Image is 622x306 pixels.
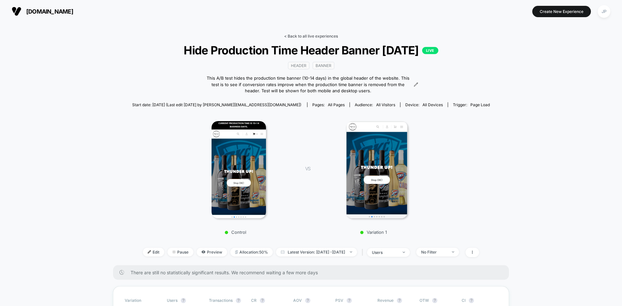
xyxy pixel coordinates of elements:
[312,102,345,107] div: Pages:
[335,298,343,303] span: PSV
[251,298,257,303] span: CR
[376,102,395,107] span: All Visitors
[230,248,273,256] span: Allocation: 50%
[532,6,591,17] button: Create New Experience
[420,298,455,303] span: OTW
[317,230,430,235] p: Variation 1
[167,298,178,303] span: users
[462,298,497,303] span: CI
[284,34,338,39] a: < Back to all live experiences
[596,5,612,18] button: JP
[305,166,310,171] span: VS
[470,102,490,107] span: Page Load
[305,298,310,303] button: ?
[377,298,394,303] span: Revenue
[397,298,402,303] button: ?
[355,102,395,107] div: Audience:
[432,298,437,303] button: ?
[209,298,233,303] span: Transactions
[167,248,193,256] span: Pause
[12,6,21,16] img: Visually logo
[598,5,610,18] div: JP
[293,298,302,303] span: AOV
[346,121,408,218] img: Variation 1 main
[400,102,448,107] span: Device:
[10,6,75,17] button: [DOMAIN_NAME]
[360,248,367,257] span: |
[131,270,496,275] span: There are still no statistically significant results. We recommend waiting a few more days
[150,43,472,57] span: Hide Production Time Header Banner [DATE]
[125,298,160,303] span: Variation
[350,251,352,253] img: end
[204,75,412,94] span: This A/B test hides the production time banner (10-14 days) in the global header of the website. ...
[452,251,454,253] img: end
[276,248,357,256] span: Latest Version: [DATE] - [DATE]
[422,47,438,54] p: LIVE
[132,102,301,107] span: Start date: [DATE] (Last edit [DATE] by [PERSON_NAME][EMAIL_ADDRESS][DOMAIN_NAME])
[181,298,186,303] button: ?
[235,250,238,254] img: rebalance
[403,252,405,253] img: end
[179,230,292,235] p: Control
[236,298,241,303] button: ?
[143,248,164,256] span: Edit
[372,250,398,255] div: users
[469,298,474,303] button: ?
[313,62,334,69] span: Banner
[197,248,227,256] span: Preview
[148,250,151,254] img: edit
[26,8,73,15] span: [DOMAIN_NAME]
[260,298,265,303] button: ?
[172,250,176,254] img: end
[328,102,345,107] span: all pages
[281,250,284,254] img: calendar
[453,102,490,107] div: Trigger:
[288,62,309,69] span: Header
[421,250,447,255] div: No Filter
[347,298,352,303] button: ?
[212,121,266,218] img: Control main
[422,102,443,107] span: all devices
